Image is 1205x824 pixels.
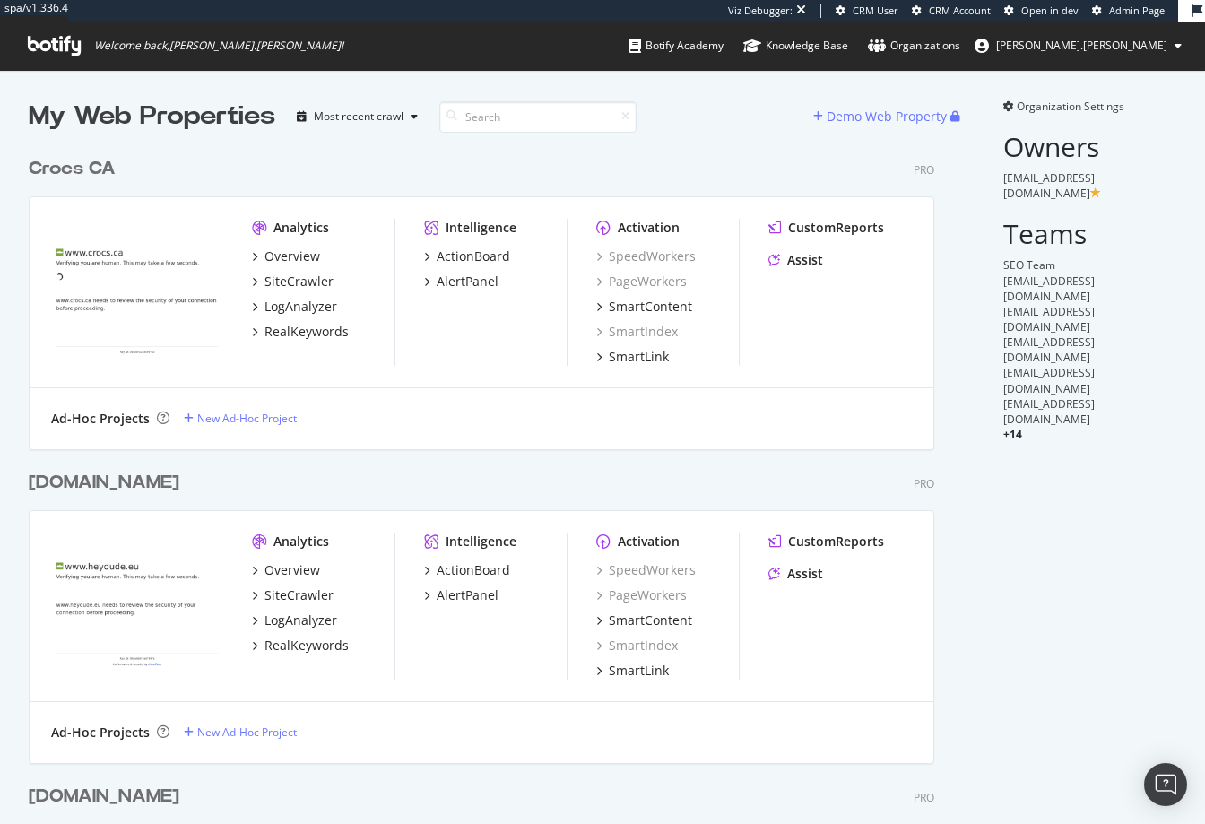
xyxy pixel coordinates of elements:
a: ActionBoard [424,247,510,265]
div: Activation [618,533,680,551]
div: Open Intercom Messenger [1144,763,1187,806]
div: SiteCrawler [264,586,334,604]
div: AlertPanel [437,273,498,291]
div: Ad-Hoc Projects [51,410,150,428]
h2: Owners [1003,132,1176,161]
div: SmartContent [609,298,692,316]
a: Organizations [868,22,960,70]
a: SpeedWorkers [596,561,696,579]
a: Open in dev [1004,4,1079,18]
div: SEO Team [1003,257,1176,273]
div: Analytics [273,219,329,237]
div: Crocs CA [29,156,116,182]
a: LogAnalyzer [252,298,337,316]
span: [EMAIL_ADDRESS][DOMAIN_NAME] [1003,365,1095,395]
div: Demo Web Property [827,108,947,126]
a: RealKeywords [252,637,349,655]
a: SmartLink [596,348,669,366]
a: Overview [252,561,320,579]
button: [PERSON_NAME].[PERSON_NAME] [960,31,1196,60]
div: Most recent crawl [314,111,403,122]
a: SmartIndex [596,637,678,655]
span: Open in dev [1021,4,1079,17]
a: New Ad-Hoc Project [184,411,297,426]
div: New Ad-Hoc Project [197,724,297,740]
span: [EMAIL_ADDRESS][DOMAIN_NAME] [1003,273,1095,304]
div: LogAnalyzer [264,611,337,629]
div: Organizations [868,37,960,55]
a: RealKeywords [252,323,349,341]
div: SmartContent [609,611,692,629]
img: heydude.eu [51,533,223,671]
a: LogAnalyzer [252,611,337,629]
div: SmartLink [609,662,669,680]
span: colin.reid [996,38,1167,53]
a: SiteCrawler [252,273,334,291]
a: Overview [252,247,320,265]
div: Botify Academy [629,37,724,55]
div: Intelligence [446,533,516,551]
input: Search [439,101,637,133]
div: PageWorkers [596,586,687,604]
div: CustomReports [788,219,884,237]
a: CRM User [836,4,898,18]
button: Most recent crawl [290,102,425,131]
div: RealKeywords [264,323,349,341]
div: Pro [914,162,934,178]
a: PageWorkers [596,273,687,291]
div: Pro [914,790,934,805]
div: LogAnalyzer [264,298,337,316]
span: [EMAIL_ADDRESS][DOMAIN_NAME] [1003,396,1095,427]
span: Admin Page [1109,4,1165,17]
a: AlertPanel [424,586,498,604]
button: Demo Web Property [813,102,950,131]
span: Organization Settings [1017,99,1124,114]
div: Overview [264,561,320,579]
span: Welcome back, [PERSON_NAME].[PERSON_NAME] ! [94,39,343,53]
div: Assist [787,565,823,583]
div: SmartIndex [596,323,678,341]
img: crocs.ca [51,219,223,357]
div: Analytics [273,533,329,551]
a: Assist [768,251,823,269]
a: New Ad-Hoc Project [184,724,297,740]
a: Assist [768,565,823,583]
a: Knowledge Base [743,22,848,70]
div: Assist [787,251,823,269]
span: + 14 [1003,427,1022,442]
div: Ad-Hoc Projects [51,724,150,742]
div: Knowledge Base [743,37,848,55]
div: RealKeywords [264,637,349,655]
a: SmartContent [596,298,692,316]
a: Admin Page [1092,4,1165,18]
div: ActionBoard [437,247,510,265]
a: Demo Web Property [813,108,950,124]
div: Pro [914,476,934,491]
span: CRM Account [929,4,991,17]
span: [EMAIL_ADDRESS][DOMAIN_NAME] [1003,334,1095,365]
a: SmartLink [596,662,669,680]
div: [DOMAIN_NAME] [29,470,179,496]
a: CRM Account [912,4,991,18]
div: ActionBoard [437,561,510,579]
a: CustomReports [768,219,884,237]
a: Botify Academy [629,22,724,70]
span: [EMAIL_ADDRESS][DOMAIN_NAME] [1003,170,1095,201]
div: Activation [618,219,680,237]
a: SpeedWorkers [596,247,696,265]
a: SiteCrawler [252,586,334,604]
div: SmartLink [609,348,669,366]
div: New Ad-Hoc Project [197,411,297,426]
div: [DOMAIN_NAME] [29,784,179,810]
span: CRM User [853,4,898,17]
h2: Teams [1003,219,1176,248]
div: AlertPanel [437,586,498,604]
a: ActionBoard [424,561,510,579]
div: CustomReports [788,533,884,551]
a: AlertPanel [424,273,498,291]
a: SmartContent [596,611,692,629]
